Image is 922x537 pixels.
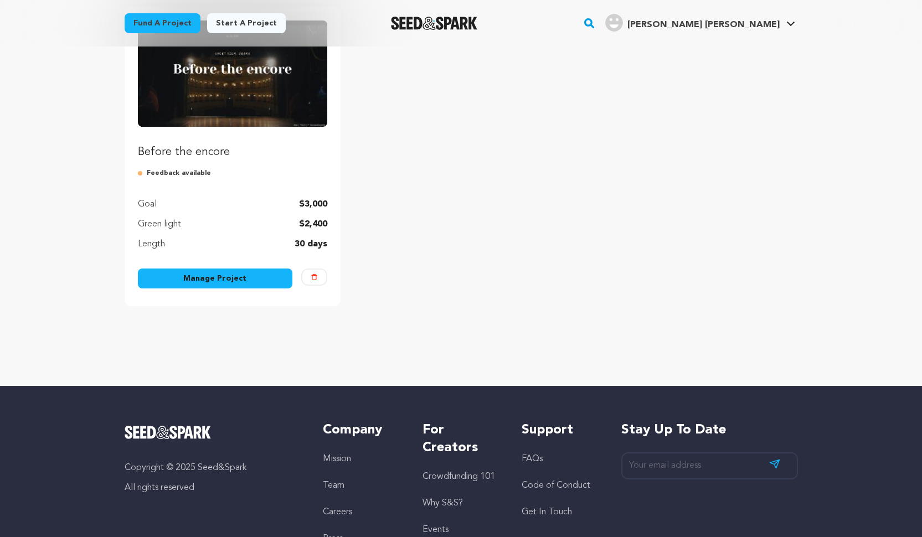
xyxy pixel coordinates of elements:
p: Copyright © 2025 Seed&Spark [125,461,301,474]
h5: Support [522,421,599,439]
span: [PERSON_NAME] [PERSON_NAME] [627,20,780,29]
img: Seed&Spark Logo [125,426,212,439]
a: Fund Before the encore [138,20,328,160]
a: Careers [323,508,352,517]
p: Length [138,237,165,251]
p: Before the encore [138,144,328,160]
h5: Company [323,421,400,439]
a: Get In Touch [522,508,572,517]
img: submitted-for-review.svg [138,169,147,178]
p: Green light [138,218,181,231]
div: Sarsembayeva A.'s Profile [605,14,780,32]
p: Feedback available [138,169,328,178]
a: Events [423,525,449,534]
a: FAQs [522,455,543,463]
a: Crowdfunding 101 [423,472,495,481]
img: Seed&Spark Logo Dark Mode [391,17,478,30]
a: Team [323,481,344,490]
a: Fund a project [125,13,200,33]
img: trash-empty.svg [311,274,317,280]
p: $2,400 [299,218,327,231]
a: Start a project [207,13,286,33]
span: Sarsembayeva A.'s Profile [603,12,797,35]
a: Code of Conduct [522,481,590,490]
a: Mission [323,455,351,463]
a: Seed&Spark Homepage [391,17,478,30]
p: $3,000 [299,198,327,211]
a: Sarsembayeva A.'s Profile [603,12,797,32]
p: All rights reserved [125,481,301,494]
img: user.png [605,14,623,32]
a: Manage Project [138,268,293,288]
p: Goal [138,198,157,211]
h5: For Creators [423,421,499,457]
p: 30 days [295,237,327,251]
a: Why S&S? [423,499,463,508]
a: Seed&Spark Homepage [125,426,301,439]
h5: Stay up to date [621,421,798,439]
input: Your email address [621,452,798,479]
